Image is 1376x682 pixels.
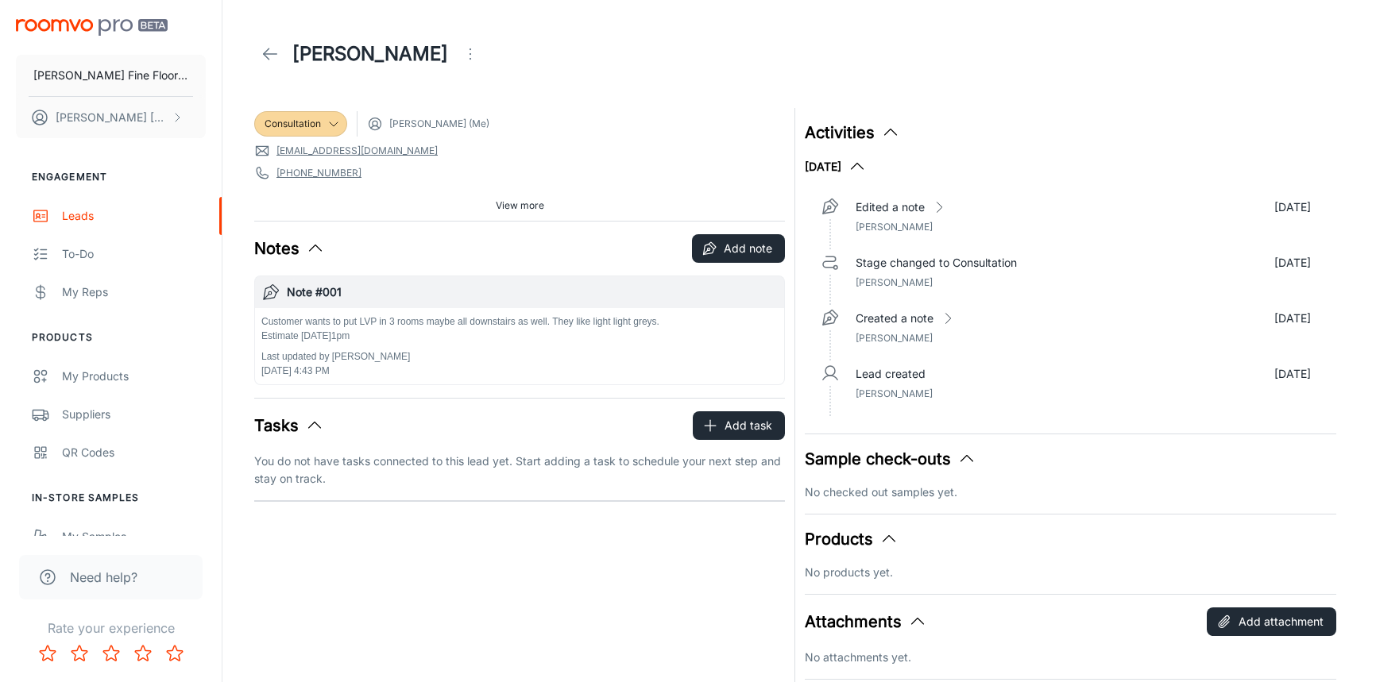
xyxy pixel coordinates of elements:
button: Notes [254,237,325,260]
img: Roomvo PRO Beta [16,19,168,36]
p: No attachments yet. [805,649,1335,666]
p: Created a note [856,310,933,327]
p: Edited a note [856,198,925,216]
span: [PERSON_NAME] [856,387,933,399]
button: Rate 1 star [32,638,64,669]
span: Need help? [70,568,137,587]
a: [EMAIL_ADDRESS][DOMAIN_NAME] [276,144,438,158]
h6: Note #001 [287,283,778,301]
p: [DATE] 4:43 PM [261,364,662,378]
p: [DATE] [1274,198,1311,216]
button: Add task [693,411,785,440]
button: Note #001Customer wants to put LVP in 3 rooms maybe all downstairs as well. They like light light... [255,276,784,384]
button: Attachments [805,610,927,634]
p: Rate your experience [13,618,209,638]
button: View more [489,194,551,218]
button: Rate 3 star [95,638,127,669]
p: [PERSON_NAME] [PERSON_NAME] [56,109,168,126]
span: Consultation [265,117,321,131]
p: [DATE] [1274,310,1311,327]
div: Leads [62,207,206,225]
p: Last updated by [PERSON_NAME] [261,349,662,364]
div: My Products [62,368,206,385]
button: Add attachment [1207,607,1336,636]
button: Rate 4 star [127,638,159,669]
p: [PERSON_NAME] Fine Floors, Inc [33,67,188,84]
p: You do not have tasks connected to this lead yet. Start adding a task to schedule your next step ... [254,453,785,487]
button: Add note [692,234,785,263]
p: [DATE] [1274,365,1311,383]
button: [PERSON_NAME] Fine Floors, Inc [16,55,206,96]
button: Sample check-outs [805,447,976,471]
span: [PERSON_NAME] [856,276,933,288]
a: [PHONE_NUMBER] [276,166,361,180]
p: Lead created [856,365,926,383]
div: My Samples [62,528,206,545]
button: [DATE] [805,157,867,176]
span: View more [496,198,544,213]
span: [PERSON_NAME] (Me) [389,117,489,131]
button: Products [805,527,899,551]
button: Rate 5 star [159,638,191,669]
p: No products yet. [805,564,1335,581]
button: Rate 2 star [64,638,95,669]
span: [PERSON_NAME] [856,221,933,233]
div: My Reps [62,283,206,301]
button: [PERSON_NAME] [PERSON_NAME] [16,97,206,138]
p: Stage changed to Consultation [856,254,1017,272]
p: No checked out samples yet. [805,484,1335,501]
div: Suppliers [62,406,206,423]
div: QR Codes [62,444,206,461]
button: Activities [805,121,900,144]
p: Customer wants to put LVP in 3 rooms maybe all downstairs as well. They like light light greys. E... [261,314,662,343]
p: [DATE] [1274,254,1311,272]
span: [PERSON_NAME] [856,332,933,344]
h1: [PERSON_NAME] [292,40,448,68]
div: Consultation [254,111,347,137]
button: Open menu [454,38,486,70]
button: Tasks [254,414,324,437]
div: To-do [62,245,206,263]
